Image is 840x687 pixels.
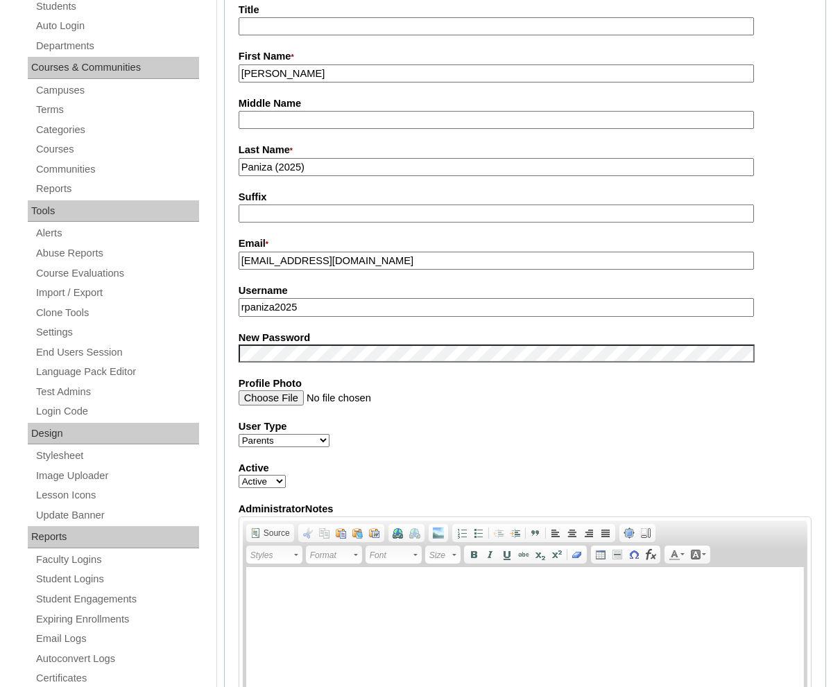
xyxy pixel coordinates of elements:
[35,591,199,608] a: Student Engagements
[28,200,199,223] div: Tools
[310,547,352,564] span: Format
[239,331,812,345] label: New Password
[564,525,581,541] a: Center
[239,96,812,111] label: Middle Name
[35,101,199,119] a: Terms
[300,525,316,541] a: Cut
[35,611,199,628] a: Expiring Enrollments
[499,547,515,562] a: Underline
[581,525,597,541] a: Align Right
[28,526,199,548] div: Reports
[250,547,292,564] span: Styles
[35,507,199,524] a: Update Banner
[370,547,411,564] span: Font
[35,180,199,198] a: Reports
[350,525,366,541] a: Paste as plain text
[547,525,564,541] a: Align Left
[28,423,199,445] div: Design
[592,547,609,562] a: Table
[597,525,614,541] a: Justify
[35,225,199,242] a: Alerts
[35,363,199,381] a: Language Pack Editor
[248,525,293,541] a: Source
[35,344,199,361] a: End Users Session
[465,547,482,562] a: Bold
[366,525,383,541] a: Paste from Word
[35,650,199,668] a: Autoconvert Logs
[239,3,812,17] label: Title
[35,284,199,302] a: Import / Export
[482,547,499,562] a: Italic
[609,547,626,562] a: Insert Horizontal Line
[333,525,350,541] a: Paste
[425,546,461,564] a: Size
[239,284,812,298] label: Username
[366,546,422,564] a: Font
[35,304,199,322] a: Clone Tools
[35,37,199,55] a: Departments
[239,190,812,205] label: Suffix
[306,546,362,564] a: Format
[429,547,450,564] span: Size
[470,525,487,541] a: Insert/Remove Bulleted List
[35,403,199,420] a: Login Code
[527,525,544,541] a: Block Quote
[35,324,199,341] a: Settings
[621,525,637,541] a: Maximize
[507,525,524,541] a: Increase Indent
[35,630,199,647] a: Email Logs
[316,525,333,541] a: Copy
[532,547,549,562] a: Subscript
[626,547,642,562] a: Insert Special Character
[430,525,447,541] a: Add Image
[35,265,199,282] a: Course Evaluations
[35,17,199,35] a: Auto Login
[28,57,199,79] div: Courses & Communities
[35,571,199,588] a: Student Logins
[406,525,423,541] a: Unlink
[35,467,199,485] a: Image Uploader
[246,546,302,564] a: Styles
[515,547,532,562] a: Strike Through
[666,547,687,562] a: Text Color
[35,161,199,178] a: Communities
[35,82,199,99] a: Campuses
[239,419,812,434] label: User Type
[35,383,199,401] a: Test Admins
[35,447,199,464] a: Stylesheet
[35,245,199,262] a: Abuse Reports
[35,141,199,158] a: Courses
[390,525,406,541] a: Link
[239,502,812,516] label: AdministratorNotes
[454,525,470,541] a: Insert/Remove Numbered List
[35,551,199,568] a: Faculty Logins
[569,547,585,562] a: Remove Format
[490,525,507,541] a: Decrease Indent
[642,547,659,562] a: Insert Equation
[239,143,812,158] label: Last Name
[687,547,709,562] a: Background Color
[239,461,812,476] label: Active
[35,670,199,687] a: Certificates
[239,49,812,64] label: First Name
[549,547,565,562] a: Superscript
[239,236,812,252] label: Email
[262,528,290,539] span: Source
[35,121,199,139] a: Categories
[239,376,812,391] label: Profile Photo
[637,525,654,541] a: Show Blocks
[35,487,199,504] a: Lesson Icons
